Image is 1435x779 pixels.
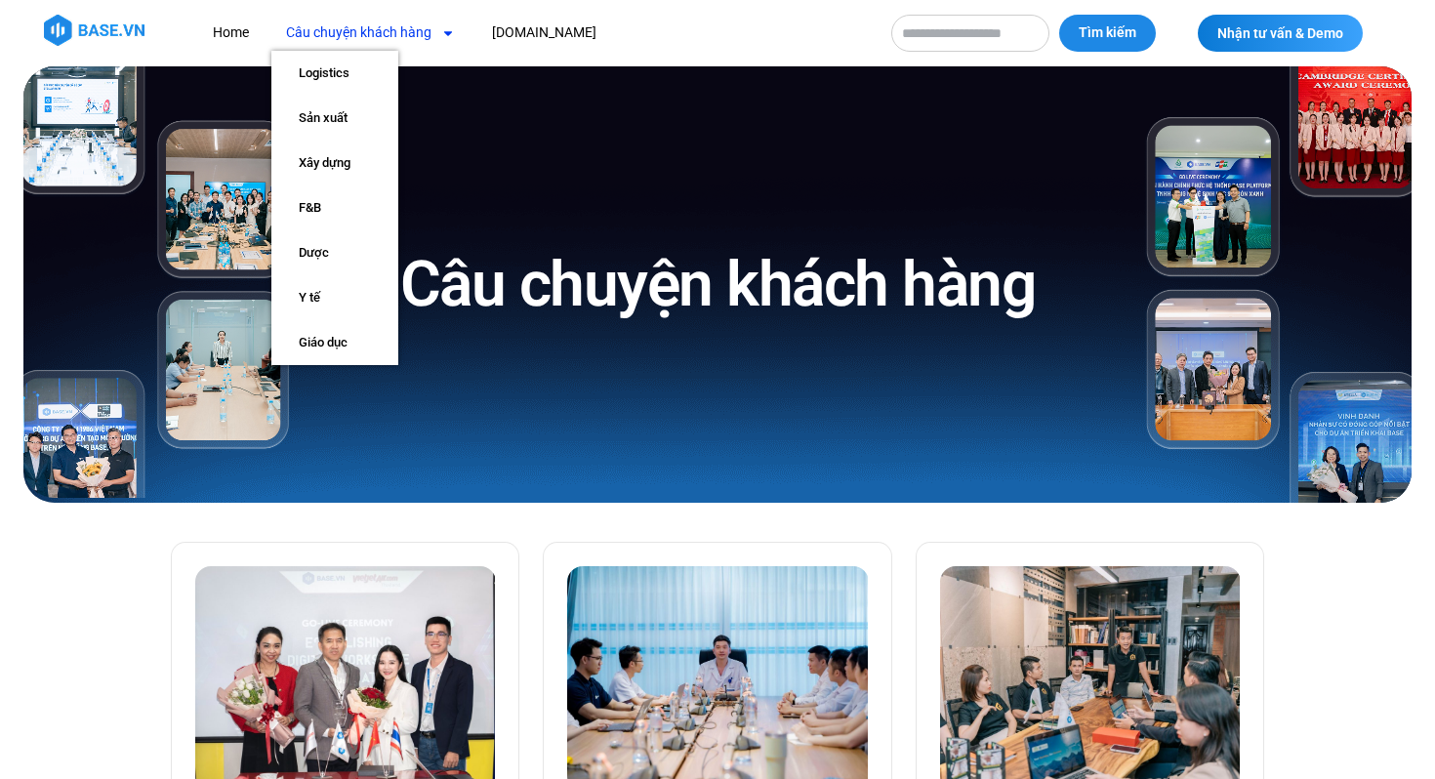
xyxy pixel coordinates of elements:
[271,15,470,51] a: Câu chuyện khách hàng
[198,15,872,51] nav: Menu
[271,51,398,365] ul: Câu chuyện khách hàng
[1059,15,1156,52] button: Tìm kiếm
[271,185,398,230] a: F&B
[271,96,398,141] a: Sản xuất
[1079,23,1136,43] span: Tìm kiếm
[1198,15,1363,52] a: Nhận tư vấn & Demo
[271,230,398,275] a: Dược
[1217,26,1343,40] span: Nhận tư vấn & Demo
[477,15,611,51] a: [DOMAIN_NAME]
[271,275,398,320] a: Y tế
[198,15,264,51] a: Home
[400,244,1036,325] h1: Câu chuyện khách hàng
[271,141,398,185] a: Xây dựng
[271,320,398,365] a: Giáo dục
[271,51,398,96] a: Logistics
